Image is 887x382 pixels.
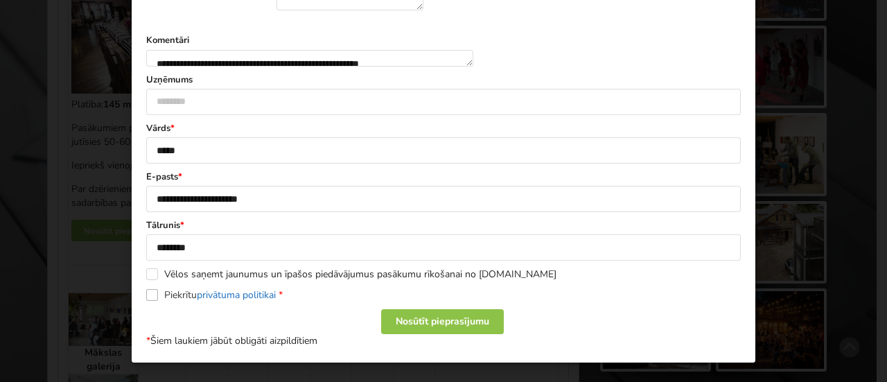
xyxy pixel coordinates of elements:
[146,122,741,134] label: Vārds
[146,171,741,183] label: E-pasts
[197,288,276,302] a: privātuma politikai
[146,289,283,301] label: Piekrītu
[146,73,741,86] label: Uzņēmums
[381,309,504,334] div: Nosūtīt pieprasījumu
[146,268,556,280] label: Vēlos saņemt jaunumus un īpašos piedāvājumus pasākumu rīkošanai no [DOMAIN_NAME]
[146,219,741,232] label: Tālrunis
[146,334,741,348] p: Šiem laukiem jābūt obligāti aizpildītiem
[146,34,741,46] label: Komentāri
